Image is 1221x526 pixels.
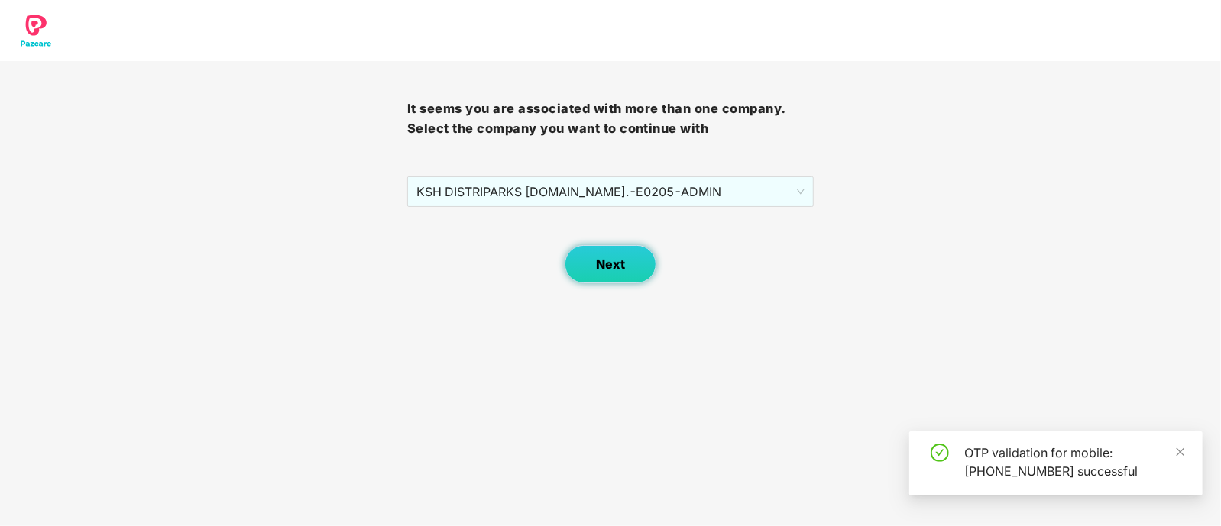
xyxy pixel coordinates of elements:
h3: It seems you are associated with more than one company. Select the company you want to continue with [407,99,815,138]
span: KSH DISTRIPARKS [DOMAIN_NAME]. - E0205 - ADMIN [416,177,805,206]
div: OTP validation for mobile: [PHONE_NUMBER] successful [964,444,1184,480]
span: check-circle [931,444,949,462]
span: Next [596,257,625,272]
span: close [1175,447,1186,457]
button: Next [565,245,656,283]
